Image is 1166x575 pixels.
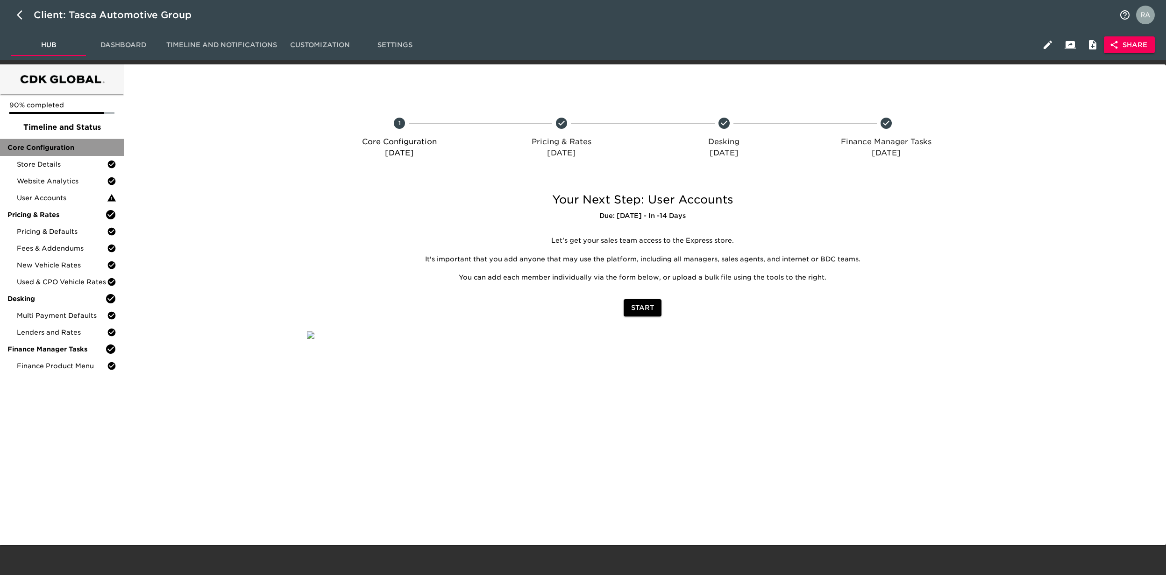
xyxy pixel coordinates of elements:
[307,211,978,221] h6: Due: [DATE] - In -14 Days
[288,39,352,51] span: Customization
[17,193,107,203] span: User Accounts
[7,143,116,152] span: Core Configuration
[17,176,107,186] span: Website Analytics
[624,299,661,316] button: Start
[307,192,978,207] h5: Your Next Step: User Accounts
[398,119,400,126] text: 1
[7,122,116,133] span: Timeline and Status
[7,210,105,219] span: Pricing & Rates
[17,361,107,371] span: Finance Product Menu
[631,302,654,314] span: Start
[9,100,114,110] p: 90% completed
[1104,36,1155,54] button: Share
[314,273,971,282] p: You can add each member individually via the form below, or upload a bulk file using the tools to...
[647,147,801,159] p: [DATE]
[322,147,476,159] p: [DATE]
[314,255,971,264] p: It's important that you add anyone that may use the platform, including all managers, sales agent...
[307,331,314,339] img: qkibX1zbU72zw90W6Gan%2FTemplates%2FRjS7uaFIXtg43HUzxvoG%2F3e51d9d6-1114-4229-a5bf-f5ca567b6beb.jpg
[17,260,107,270] span: New Vehicle Rates
[34,7,205,22] div: Client: Tasca Automotive Group
[1081,34,1104,56] button: Internal Notes and Comments
[7,294,105,303] span: Desking
[314,236,971,245] p: Let's get your sales team access to the Express store.
[166,39,277,51] span: Timeline and Notifications
[647,136,801,147] p: Desking
[1136,6,1155,24] img: Profile
[363,39,427,51] span: Settings
[17,244,107,253] span: Fees & Addendums
[322,136,476,147] p: Core Configuration
[7,344,105,354] span: Finance Manager Tasks
[1037,34,1059,56] button: Edit Hub
[1114,4,1136,26] button: notifications
[92,39,155,51] span: Dashboard
[17,160,107,169] span: Store Details
[17,39,80,51] span: Hub
[17,328,107,337] span: Lenders and Rates
[484,136,639,147] p: Pricing & Rates
[809,147,963,159] p: [DATE]
[17,277,107,287] span: Used & CPO Vehicle Rates
[17,227,107,236] span: Pricing & Defaults
[809,136,963,147] p: Finance Manager Tasks
[17,311,107,320] span: Multi Payment Defaults
[1111,39,1147,51] span: Share
[1059,34,1081,56] button: Client View
[484,147,639,159] p: [DATE]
